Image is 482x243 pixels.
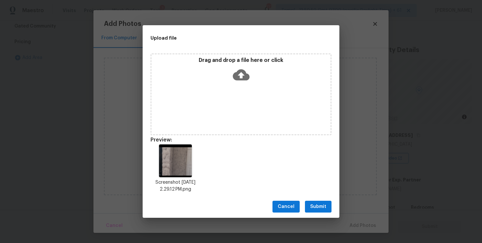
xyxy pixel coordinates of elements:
[310,203,326,211] span: Submit
[272,201,300,213] button: Cancel
[159,144,192,177] img: wDVE8+kbXYssAAAAABJRU5ErkJggg==
[151,179,200,193] p: Screenshot [DATE] 2.29.12 PM.png
[151,57,331,64] p: Drag and drop a file here or click
[278,203,294,211] span: Cancel
[151,34,302,42] h2: Upload file
[305,201,331,213] button: Submit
